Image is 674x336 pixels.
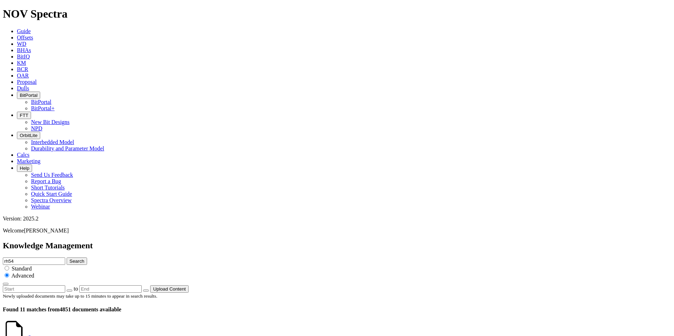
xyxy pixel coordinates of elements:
p: Welcome [3,228,671,234]
span: FTT [20,113,28,118]
a: Report a Bug [31,178,61,184]
a: Guide [17,28,31,34]
a: Marketing [17,158,41,164]
h1: NOV Spectra [3,7,671,20]
a: OAR [17,73,29,79]
a: WD [17,41,26,47]
a: Spectra Overview [31,197,72,203]
a: Short Tutorials [31,185,65,191]
div: Version: 2025.2 [3,216,671,222]
button: Search [67,257,87,265]
a: Dulls [17,85,29,91]
a: Interbedded Model [31,139,74,145]
span: to [74,286,78,292]
a: Webinar [31,204,50,210]
a: BitPortal+ [31,105,55,111]
a: Offsets [17,35,33,41]
a: BitIQ [17,54,30,60]
input: End [79,285,142,293]
h2: Knowledge Management [3,241,671,250]
a: Send Us Feedback [31,172,73,178]
span: Standard [12,266,32,272]
button: Help [17,164,32,172]
button: FTT [17,112,31,119]
span: Advanced [11,273,34,279]
span: [PERSON_NAME] [24,228,69,234]
input: Start [3,285,65,293]
span: Help [20,166,29,171]
h4: 4851 documents available [3,306,671,313]
a: New Bit Designs [31,119,69,125]
a: BHAs [17,47,31,53]
small: Newly uploaded documents may take up to 15 minutes to appear in search results. [3,293,157,299]
span: Found 11 matches from [3,306,60,312]
a: KM [17,60,26,66]
button: Upload Content [150,285,189,293]
a: Quick Start Guide [31,191,72,197]
span: BitPortal [20,93,37,98]
span: OrbitLite [20,133,37,138]
a: Calcs [17,152,30,158]
button: BitPortal [17,92,40,99]
a: BCR [17,66,28,72]
a: NPD [31,125,42,131]
a: Proposal [17,79,37,85]
a: Durability and Parameter Model [31,145,104,151]
a: BitPortal [31,99,51,105]
button: OrbitLite [17,132,40,139]
input: e.g. Smoothsteer Record [3,257,65,265]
